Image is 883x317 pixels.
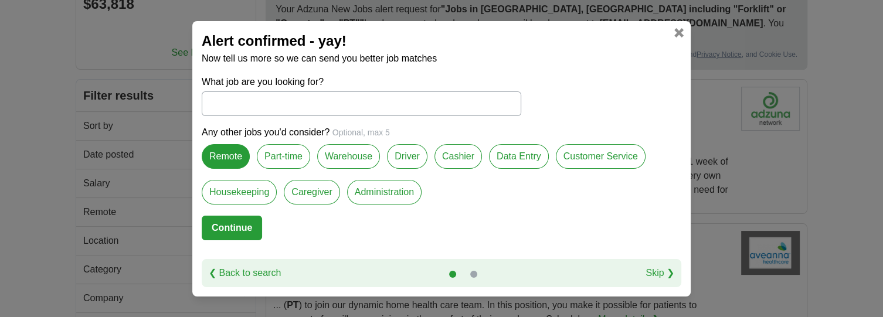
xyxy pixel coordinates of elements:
[646,266,674,280] a: Skip ❯
[434,144,482,169] label: Cashier
[209,266,281,280] a: ❮ Back to search
[332,128,390,137] span: Optional, max 5
[202,144,250,169] label: Remote
[202,52,681,66] p: Now tell us more so we can send you better job matches
[202,125,681,139] p: Any other jobs you'd consider?
[202,180,277,204] label: Housekeeping
[202,75,521,89] label: What job are you looking for?
[556,144,646,169] label: Customer Service
[387,144,427,169] label: Driver
[347,180,422,204] label: Administration
[317,144,380,169] label: Warehouse
[257,144,310,169] label: Part-time
[489,144,549,169] label: Data Entry
[202,216,262,240] button: Continue
[284,180,339,204] label: Caregiver
[202,30,681,52] h2: Alert confirmed - yay!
